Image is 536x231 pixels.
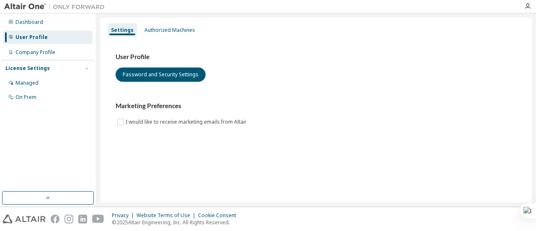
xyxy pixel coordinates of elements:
[15,19,43,26] div: Dashboard
[15,34,48,41] div: User Profile
[112,219,241,226] p: © 2025 Altair Engineering, Inc. All Rights Reserved.
[15,49,55,56] div: Company Profile
[51,215,59,223] img: facebook.svg
[144,27,195,34] div: Authorized Machines
[116,53,517,61] h3: User Profile
[3,215,46,223] img: altair_logo.svg
[78,215,87,223] img: linkedin.svg
[198,212,241,219] div: Cookie Consent
[5,65,50,72] div: License Settings
[4,3,109,11] img: Altair One
[116,102,517,110] h3: Marketing Preferences
[64,215,73,223] img: instagram.svg
[92,215,104,223] img: youtube.svg
[126,117,248,127] label: I would like to receive marketing emails from Altair
[112,212,137,219] div: Privacy
[15,94,36,101] div: On Prem
[137,212,198,219] div: Website Terms of Use
[15,80,39,86] div: Managed
[111,27,134,34] div: Settings
[116,67,206,82] button: Password and Security Settings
